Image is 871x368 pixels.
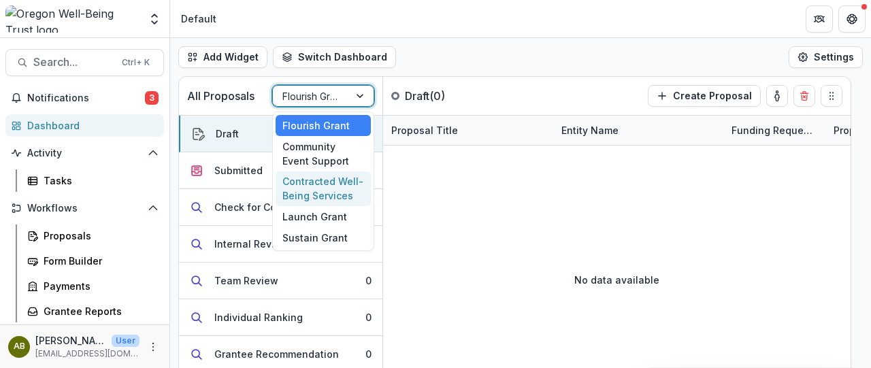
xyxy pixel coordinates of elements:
span: Workflows [27,203,142,214]
p: [EMAIL_ADDRESS][DOMAIN_NAME] [35,348,139,360]
span: Search... [33,56,114,69]
button: Open entity switcher [145,5,164,33]
div: Dashboard [27,118,153,133]
button: Open Workflows [5,197,164,219]
button: Notifications3 [5,87,164,109]
div: Flourish Grant [276,115,371,136]
button: Individual Ranking0 [179,299,382,336]
div: Grantee Recommendation [214,347,339,361]
div: Entity Name [553,123,627,137]
div: Ctrl + K [119,55,152,70]
div: Draft [216,127,239,141]
button: Internal Review0 [179,226,382,263]
p: No data available [574,273,659,287]
button: Settings [789,46,863,68]
a: Proposals [22,224,164,247]
div: Contracted Well-Being Services [276,171,371,207]
div: 0 [365,310,372,324]
button: Drag [821,85,842,107]
button: Check for Completion0 [179,189,382,226]
button: Delete card [793,85,815,107]
p: All Proposals [187,88,254,104]
div: Default [181,12,216,26]
button: Submitted0 [179,152,382,189]
div: Payments [44,279,153,293]
div: Tasks [44,173,153,188]
div: Proposal Title [383,116,553,145]
div: Individual Ranking [214,310,303,324]
div: Form Builder [44,254,153,268]
button: Get Help [838,5,866,33]
button: Draft0 [179,116,382,152]
button: Search... [5,49,164,76]
div: Check for Completion [214,200,318,214]
div: Arien Bates [14,342,25,351]
button: Switch Dashboard [273,46,396,68]
div: 0 [365,347,372,361]
button: toggle-assigned-to-me [766,85,788,107]
span: Notifications [27,93,145,104]
div: Entity Name [553,116,723,145]
div: Launch Grant [276,206,371,227]
span: Activity [27,148,142,159]
nav: breadcrumb [176,9,222,29]
button: Team Review0 [179,263,382,299]
div: Proposal Title [383,123,466,137]
p: User [112,335,139,347]
div: Proposals [44,229,153,243]
button: Create Proposal [648,85,761,107]
div: Funding Requested [723,123,825,137]
a: Form Builder [22,250,164,272]
div: Funding Requested [723,116,825,145]
a: Tasks [22,169,164,192]
div: Grantee Reports [44,304,153,318]
div: Sustain Grant [276,227,371,248]
a: Grantee Reports [22,300,164,322]
button: Add Widget [178,46,267,68]
a: Payments [22,275,164,297]
button: More [145,339,161,355]
div: Team Review [214,273,278,288]
button: Open Activity [5,142,164,164]
span: 3 [145,91,159,105]
div: Internal Review [214,237,289,251]
img: Oregon Well-Being Trust logo [5,5,139,33]
div: 0 [365,273,372,288]
a: Dashboard [5,114,164,137]
p: Draft ( 0 ) [405,88,507,104]
div: Community Event Support [276,136,371,171]
p: [PERSON_NAME] [35,333,106,348]
button: Partners [806,5,833,33]
div: Submitted [214,163,263,178]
